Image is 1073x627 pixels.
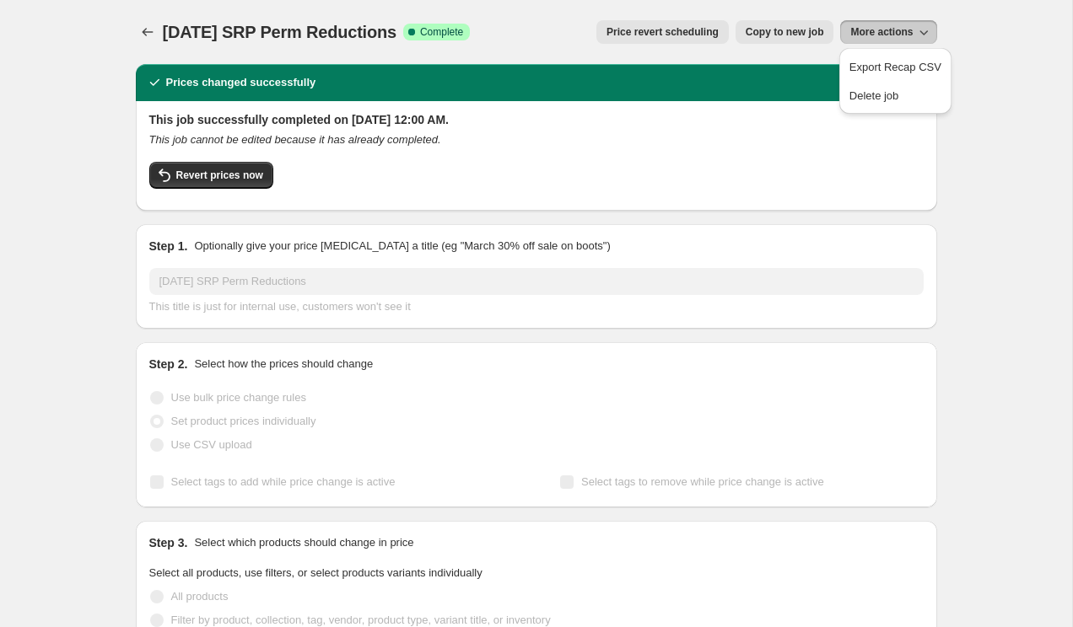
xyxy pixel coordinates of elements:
span: Use bulk price change rules [171,391,306,404]
span: Select tags to remove while price change is active [581,475,824,488]
button: Copy to new job [736,20,834,44]
span: Set product prices individually [171,415,316,427]
button: Delete job [844,82,946,109]
span: Price revert scheduling [607,25,719,39]
p: Select which products should change in price [194,534,413,551]
span: Delete job [849,89,899,102]
span: Select all products, use filters, or select products variants individually [149,566,483,579]
span: [DATE] SRP Perm Reductions [163,23,396,41]
span: Select tags to add while price change is active [171,475,396,488]
span: More actions [850,25,913,39]
p: Optionally give your price [MEDICAL_DATA] a title (eg "March 30% off sale on boots") [194,238,610,255]
p: Select how the prices should change [194,356,373,372]
h2: Prices changed successfully [166,74,316,91]
span: Copy to new job [746,25,824,39]
button: Price change jobs [136,20,159,44]
h2: Step 1. [149,238,188,255]
i: This job cannot be edited because it has already completed. [149,133,441,146]
span: Use CSV upload [171,438,252,451]
button: Price revert scheduling [596,20,729,44]
span: Complete [420,25,463,39]
input: 30% off holiday sale [149,268,924,295]
span: Filter by product, collection, tag, vendor, product type, variant title, or inventory [171,614,551,626]
h2: This job successfully completed on [DATE] 12:00 AM. [149,111,924,128]
span: This title is just for internal use, customers won't see it [149,300,411,313]
h2: Step 2. [149,356,188,372]
span: Revert prices now [176,169,263,182]
span: Export Recap CSV [849,61,941,73]
button: Export Recap CSV [844,53,946,80]
span: All products [171,590,229,603]
button: More actions [840,20,936,44]
h2: Step 3. [149,534,188,551]
button: Revert prices now [149,162,273,189]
